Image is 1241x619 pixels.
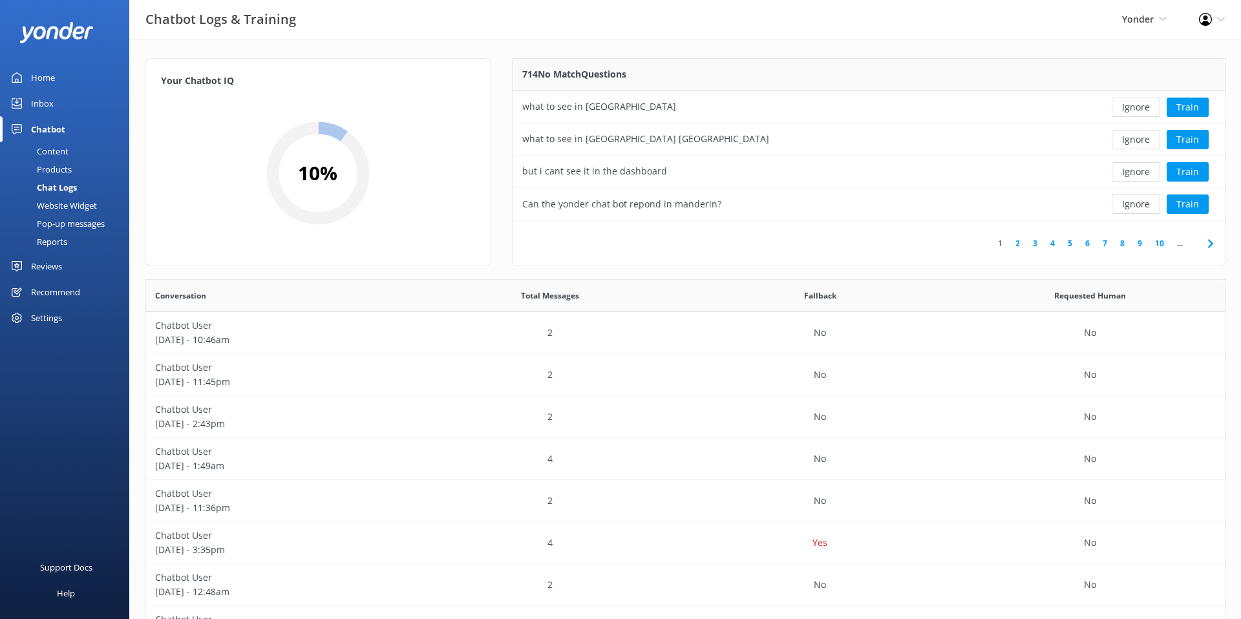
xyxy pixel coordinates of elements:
[1131,237,1149,249] a: 9
[8,233,129,251] a: Reports
[1112,162,1160,182] button: Ignore
[145,438,1225,480] div: row
[145,9,296,30] h3: Chatbot Logs & Training
[40,554,92,580] div: Support Docs
[1061,237,1079,249] a: 5
[1112,98,1160,117] button: Ignore
[19,22,94,43] img: yonder-white-logo.png
[1084,368,1096,382] p: No
[145,522,1225,564] div: row
[547,410,553,424] p: 2
[814,326,826,340] p: No
[31,65,55,90] div: Home
[155,543,406,557] p: [DATE] - 3:35pm
[1084,536,1096,550] p: No
[155,445,406,459] p: Chatbot User
[513,156,1225,188] div: row
[547,368,553,382] p: 2
[1112,194,1160,214] button: Ignore
[298,158,337,189] h2: 10 %
[8,233,67,251] div: Reports
[1114,237,1131,249] a: 8
[155,487,406,501] p: Chatbot User
[8,178,129,196] a: Chat Logs
[992,237,1009,249] a: 1
[814,410,826,424] p: No
[161,74,463,89] h4: Your Chatbot IQ
[8,215,129,233] a: Pop-up messages
[155,361,406,375] p: Chatbot User
[1054,289,1126,302] span: Requested Human
[521,289,579,302] span: Total Messages
[513,188,1225,220] div: row
[155,403,406,417] p: Chatbot User
[1009,237,1026,249] a: 2
[522,67,626,81] p: 714 No Match Questions
[31,116,65,142] div: Chatbot
[1112,130,1160,149] button: Ignore
[1167,130,1209,149] button: Train
[1084,578,1096,592] p: No
[513,91,1225,123] div: row
[155,417,406,431] p: [DATE] - 2:43pm
[31,90,54,116] div: Inbox
[1084,452,1096,466] p: No
[31,279,80,305] div: Recommend
[1084,326,1096,340] p: No
[8,160,129,178] a: Products
[155,333,406,347] p: [DATE] - 10:46am
[522,132,769,146] div: what to see in [GEOGRAPHIC_DATA] [GEOGRAPHIC_DATA]
[1167,194,1209,214] button: Train
[8,196,129,215] a: Website Widget
[145,564,1225,606] div: row
[513,91,1225,220] div: grid
[8,160,72,178] div: Products
[31,253,62,279] div: Reviews
[547,578,553,592] p: 2
[804,289,836,302] span: Fallback
[1171,237,1189,249] span: ...
[1167,162,1209,182] button: Train
[145,354,1225,396] div: row
[1096,237,1114,249] a: 7
[1149,237,1171,249] a: 10
[155,459,406,473] p: [DATE] - 1:49am
[1122,13,1154,25] span: Yonder
[1026,237,1044,249] a: 3
[8,178,77,196] div: Chat Logs
[513,123,1225,156] div: row
[814,494,826,508] p: No
[1084,494,1096,508] p: No
[155,319,406,333] p: Chatbot User
[155,289,206,302] span: Conversation
[547,326,553,340] p: 2
[814,368,826,382] p: No
[155,529,406,543] p: Chatbot User
[57,580,75,606] div: Help
[522,100,676,114] div: what to see in [GEOGRAPHIC_DATA]
[145,312,1225,354] div: row
[145,480,1225,522] div: row
[155,571,406,585] p: Chatbot User
[1167,98,1209,117] button: Train
[8,142,69,160] div: Content
[8,215,105,233] div: Pop-up messages
[145,396,1225,438] div: row
[522,164,667,178] div: but i cant see it in the dashboard
[1084,410,1096,424] p: No
[8,142,129,160] a: Content
[1079,237,1096,249] a: 6
[155,375,406,389] p: [DATE] - 11:45pm
[1044,237,1061,249] a: 4
[31,305,62,331] div: Settings
[522,197,721,211] div: Can the yonder chat bot repond in manderin?
[547,536,553,550] p: 4
[814,578,826,592] p: No
[155,585,406,599] p: [DATE] - 12:48am
[812,536,827,550] p: Yes
[8,196,97,215] div: Website Widget
[814,452,826,466] p: No
[547,452,553,466] p: 4
[155,501,406,515] p: [DATE] - 11:36pm
[547,494,553,508] p: 2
